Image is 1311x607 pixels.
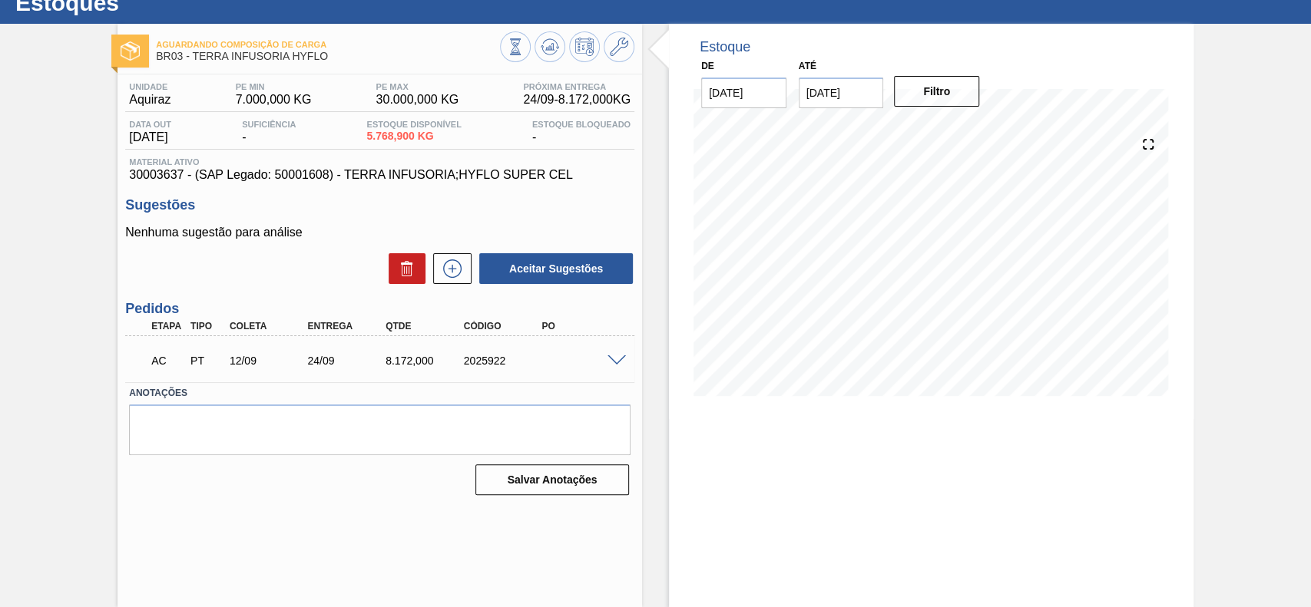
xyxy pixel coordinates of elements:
div: Coleta [226,321,313,332]
div: Pedido de Transferência [187,355,227,367]
div: 8.172,000 [382,355,468,367]
span: Suficiência [242,120,296,129]
div: Código [460,321,547,332]
div: Aceitar Sugestões [472,252,634,285]
div: Excluir Sugestões [381,253,425,284]
span: Unidade [129,82,170,91]
div: 24/09/2025 [303,355,390,367]
button: Filtro [894,76,979,107]
div: - [528,120,634,144]
img: Ícone [121,41,140,61]
div: PO [538,321,624,332]
span: 30003637 - (SAP Legado: 50001608) - TERRA INFUSORIA;HYFLO SUPER CEL [129,168,631,182]
label: Até [799,61,816,71]
button: Aceitar Sugestões [479,253,633,284]
button: Visão Geral dos Estoques [500,31,531,62]
button: Ir ao Master Data / Geral [604,31,634,62]
div: Aguardando Composição de Carga [147,344,187,378]
div: 12/09/2025 [226,355,313,367]
div: 2025922 [460,355,547,367]
span: Data out [129,120,171,129]
h3: Pedidos [125,301,634,317]
span: Aguardando Composição de Carga [156,40,500,49]
div: Etapa [147,321,187,332]
div: Estoque [700,39,750,55]
button: Atualizar Gráfico [535,31,565,62]
div: Nova sugestão [425,253,472,284]
p: AC [151,355,184,367]
span: 24/09 - 8.172,000 KG [523,93,631,107]
div: - [238,120,300,144]
span: 7.000,000 KG [236,93,312,107]
div: Entrega [303,321,390,332]
label: De [701,61,714,71]
span: Estoque Disponível [366,120,461,129]
button: Salvar Anotações [475,464,629,495]
div: Tipo [187,321,227,332]
span: PE MAX [376,82,459,91]
input: dd/mm/yyyy [701,78,786,108]
span: [DATE] [129,130,171,144]
div: Qtde [382,321,468,332]
span: 5.768,900 KG [366,130,461,142]
input: dd/mm/yyyy [799,78,884,108]
span: 30.000,000 KG [376,93,459,107]
span: Material ativo [129,157,631,167]
span: Estoque Bloqueado [532,120,631,129]
span: BR03 - TERRA INFUSORIA HYFLO [156,51,500,62]
h3: Sugestões [125,197,634,213]
label: Anotações [129,382,631,404]
span: Aquiraz [129,93,170,107]
span: Próxima Entrega [523,82,631,91]
p: Nenhuma sugestão para análise [125,226,634,239]
span: PE MIN [236,82,312,91]
button: Programar Estoque [569,31,600,62]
